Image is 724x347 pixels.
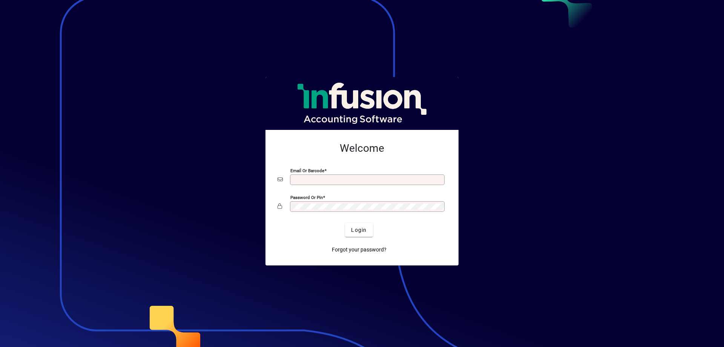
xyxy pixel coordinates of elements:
[345,223,373,237] button: Login
[329,243,390,256] a: Forgot your password?
[278,142,446,155] h2: Welcome
[290,168,324,173] mat-label: Email or Barcode
[351,226,367,234] span: Login
[332,246,387,254] span: Forgot your password?
[290,195,323,200] mat-label: Password or Pin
